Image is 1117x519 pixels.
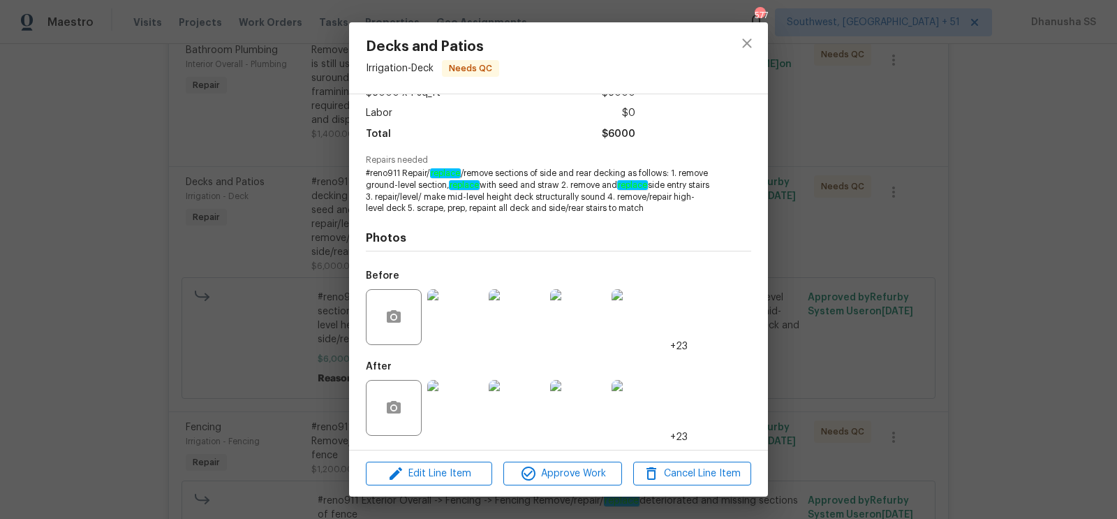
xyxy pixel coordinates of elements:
h4: Photos [366,231,751,245]
span: Decks and Patios [366,39,499,54]
button: Approve Work [503,462,621,486]
button: Edit Line Item [366,462,492,486]
span: Edit Line Item [370,465,488,483]
span: $0 [622,103,635,124]
span: Total [366,124,391,145]
em: replace [430,168,461,178]
button: Cancel Line Item [633,462,751,486]
span: Repairs needed [366,156,751,165]
button: close [730,27,764,60]
span: #reno911 Repair/ /remove sections of side and rear decking as follows: 1. remove ground-level sec... [366,168,713,214]
em: replace [449,180,480,190]
span: +23 [670,430,688,444]
span: Cancel Line Item [637,465,747,483]
div: 577 [755,8,764,22]
h5: After [366,362,392,372]
span: Irrigation - Deck [366,64,434,73]
em: replace [617,180,648,190]
h5: Before [366,271,399,281]
span: Needs QC [443,61,498,75]
span: $6000 [602,124,635,145]
span: Labor [366,103,392,124]
span: +23 [670,339,688,353]
span: Approve Work [508,465,617,483]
